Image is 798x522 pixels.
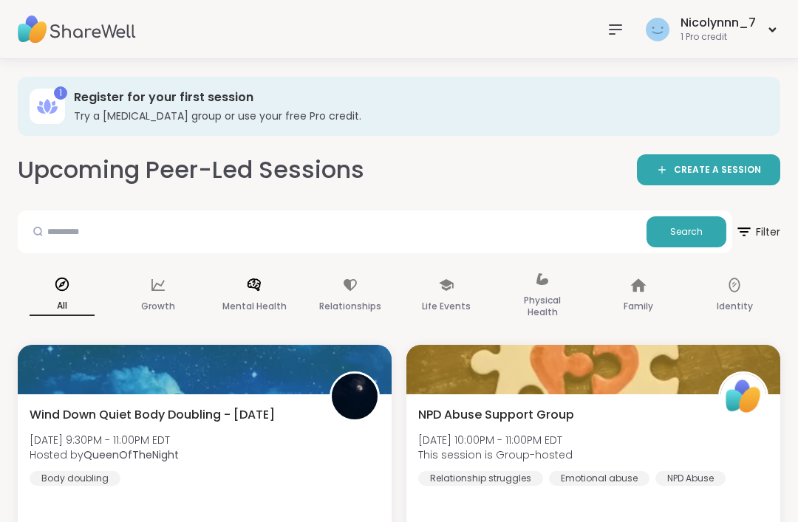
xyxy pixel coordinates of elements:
[418,406,574,424] span: NPD Abuse Support Group
[319,298,381,315] p: Relationships
[18,4,136,55] img: ShareWell Nav Logo
[332,374,378,419] img: QueenOfTheNight
[30,433,179,447] span: [DATE] 9:30PM - 11:00PM EDT
[418,471,543,486] div: Relationship struggles
[647,216,726,247] button: Search
[422,298,471,315] p: Life Events
[141,298,175,315] p: Growth
[30,406,275,424] span: Wind Down Quiet Body Doubling - [DATE]
[674,164,761,176] span: CREATE A SESSION
[646,18,669,41] img: Nicolynnn_7
[83,447,179,462] b: QueenOfTheNight
[549,471,649,486] div: Emotional abuse
[735,210,780,253] button: Filter
[681,31,756,44] div: 1 Pro credit
[74,89,760,106] h3: Register for your first session
[74,109,760,123] h3: Try a [MEDICAL_DATA] group or use your free Pro credit.
[655,471,726,486] div: NPD Abuse
[54,86,67,100] div: 1
[735,214,780,250] span: Filter
[18,154,364,187] h2: Upcoming Peer-Led Sessions
[418,447,573,462] span: This session is Group-hosted
[670,225,703,238] span: Search
[222,298,287,315] p: Mental Health
[717,298,753,315] p: Identity
[720,374,766,419] img: ShareWell
[30,471,120,486] div: Body doubling
[418,433,573,447] span: [DATE] 10:00PM - 11:00PM EDT
[30,447,179,462] span: Hosted by
[681,15,756,31] div: Nicolynnn_7
[30,297,95,316] p: All
[624,298,653,315] p: Family
[637,154,780,185] a: CREATE A SESSION
[510,292,575,321] p: Physical Health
